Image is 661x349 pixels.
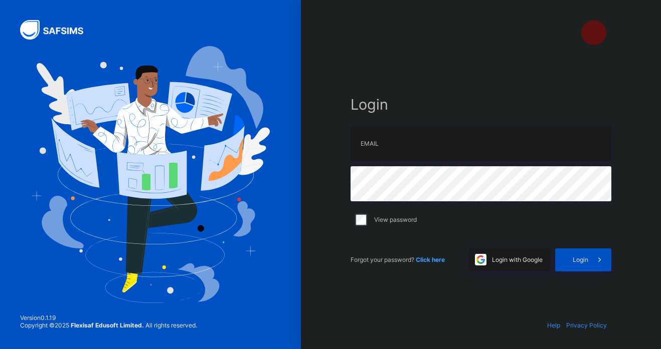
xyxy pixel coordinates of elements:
img: google.396cfc9801f0270233282035f929180a.svg [475,254,486,265]
span: Login [573,256,588,263]
a: Privacy Policy [566,321,607,329]
span: Copyright © 2025 All rights reserved. [20,321,197,329]
span: Forgot your password? [351,256,445,263]
label: View password [374,216,417,223]
a: Help [547,321,560,329]
span: Login [351,96,611,113]
span: Version 0.1.19 [20,314,197,321]
a: Click here [416,256,445,263]
img: Hero Image [31,46,270,302]
img: SAFSIMS Logo [20,20,95,40]
strong: Flexisaf Edusoft Limited. [71,321,144,329]
span: Login with Google [492,256,543,263]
